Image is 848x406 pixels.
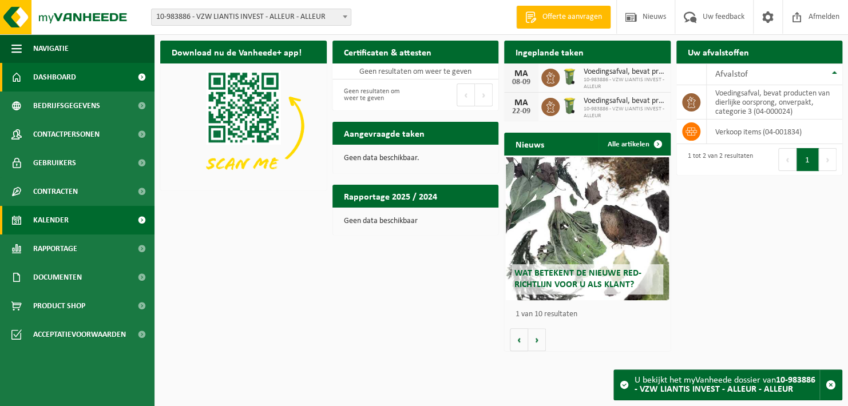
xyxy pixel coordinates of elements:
p: 1 van 10 resultaten [516,311,665,319]
div: U bekijkt het myVanheede dossier van [635,370,819,400]
h2: Uw afvalstoffen [676,41,760,63]
a: Bekijk rapportage [413,207,497,230]
p: Geen data beschikbaar [344,217,488,225]
button: Volgende [528,328,546,351]
span: Voedingsafval, bevat producten van dierlijke oorsprong, onverpakt, categorie 3 [584,97,665,106]
span: 10-983886 - VZW LIANTIS INVEST - ALLEUR [584,106,665,120]
span: Navigatie [33,34,69,63]
h2: Rapportage 2025 / 2024 [332,185,449,207]
span: Wat betekent de nieuwe RED-richtlijn voor u als klant? [514,269,641,289]
span: Acceptatievoorwaarden [33,320,126,349]
span: Product Shop [33,292,85,320]
button: Next [475,83,493,106]
span: 10-983886 - VZW LIANTIS INVEST - ALLEUR - ALLEUR [151,9,351,26]
td: Geen resultaten om weer te geven [332,63,499,79]
button: Next [819,148,837,171]
button: Previous [457,83,475,106]
td: voedingsafval, bevat producten van dierlijke oorsprong, onverpakt, categorie 3 (04-000024) [707,85,843,120]
span: Kalender [33,206,69,234]
button: Previous [778,148,797,171]
h2: Aangevraagde taken [332,122,436,144]
span: Rapportage [33,234,77,263]
span: Contactpersonen [33,120,100,149]
span: Contracten [33,177,78,206]
h2: Ingeplande taken [504,41,595,63]
span: Bedrijfsgegevens [33,91,100,120]
img: WB-0140-HPE-GN-50 [560,67,579,86]
span: Afvalstof [715,70,748,79]
span: 10-983886 - VZW LIANTIS INVEST - ALLEUR - ALLEUR [152,9,351,25]
span: Voedingsafval, bevat producten van dierlijke oorsprong, onverpakt, categorie 3 [584,67,665,77]
img: Download de VHEPlus App [160,63,327,188]
span: Documenten [33,263,82,292]
div: Geen resultaten om weer te geven [338,82,410,108]
div: 08-09 [510,78,533,86]
img: WB-0140-HPE-GN-50 [560,96,579,116]
span: 10-983886 - VZW LIANTIS INVEST - ALLEUR [584,77,665,90]
p: Geen data beschikbaar. [344,154,488,162]
div: 22-09 [510,108,533,116]
td: verkoop items (04-001834) [707,120,843,144]
strong: 10-983886 - VZW LIANTIS INVEST - ALLEUR - ALLEUR [635,376,815,394]
a: Offerte aanvragen [516,6,611,29]
span: Offerte aanvragen [540,11,605,23]
div: MA [510,98,533,108]
a: Wat betekent de nieuwe RED-richtlijn voor u als klant? [506,157,669,300]
div: 1 tot 2 van 2 resultaten [682,147,753,172]
div: MA [510,69,533,78]
a: Alle artikelen [599,133,669,156]
h2: Download nu de Vanheede+ app! [160,41,313,63]
h2: Nieuws [504,133,556,155]
span: Gebruikers [33,149,76,177]
span: Dashboard [33,63,76,91]
button: 1 [797,148,819,171]
button: Vorige [510,328,528,351]
h2: Certificaten & attesten [332,41,443,63]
